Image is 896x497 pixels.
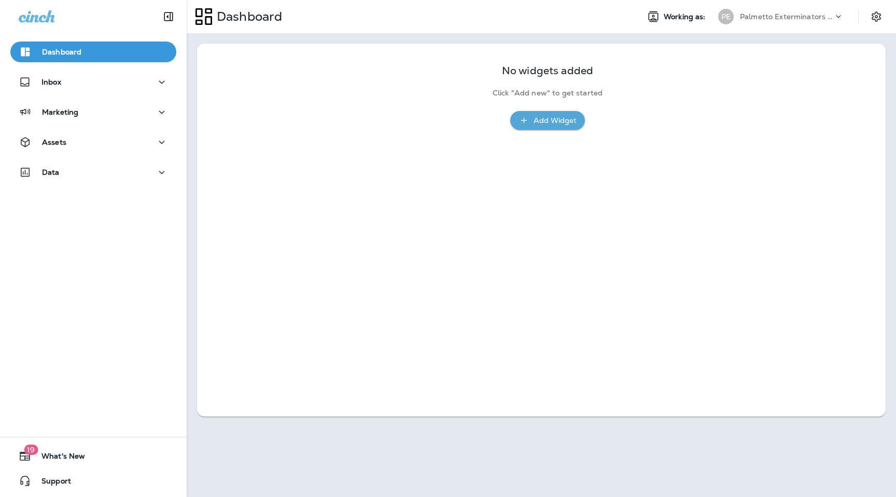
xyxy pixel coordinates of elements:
[10,446,176,466] button: 19What's New
[718,9,734,24] div: PE
[10,72,176,92] button: Inbox
[42,138,66,146] p: Assets
[154,6,183,27] button: Collapse Sidebar
[664,12,708,21] span: Working as:
[10,102,176,122] button: Marketing
[41,78,61,86] p: Inbox
[31,477,71,489] span: Support
[867,7,886,26] button: Settings
[10,42,176,62] button: Dashboard
[42,108,78,116] p: Marketing
[740,12,833,21] p: Palmetto Exterminators LLC
[42,48,81,56] p: Dashboard
[10,162,176,183] button: Data
[213,9,282,24] p: Dashboard
[42,168,60,176] p: Data
[24,445,38,455] span: 19
[10,132,176,153] button: Assets
[31,452,85,464] span: What's New
[10,471,176,491] button: Support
